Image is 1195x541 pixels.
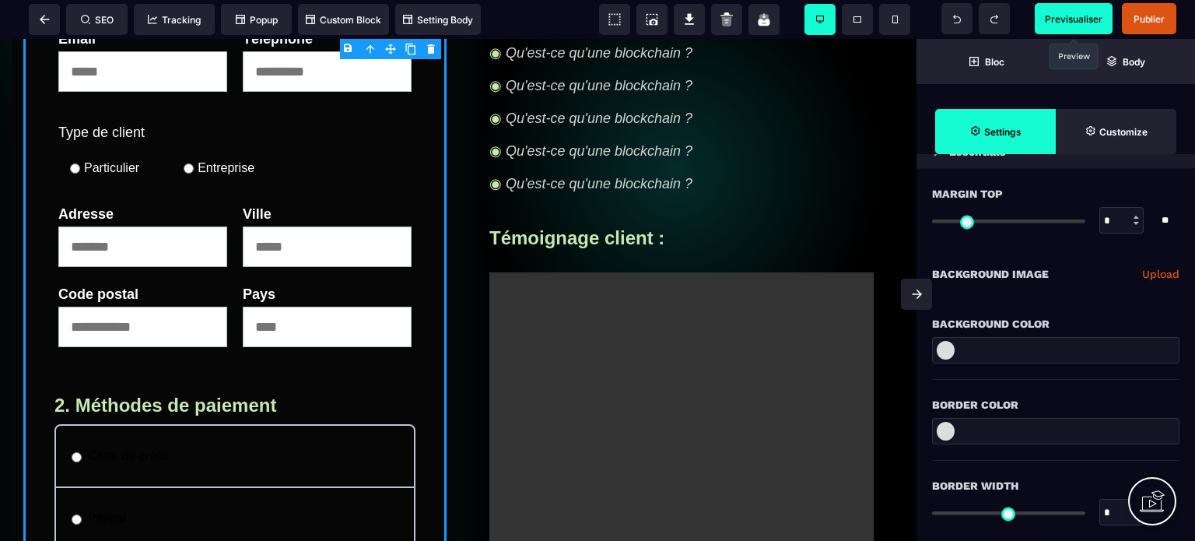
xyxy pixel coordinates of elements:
h2: Témoignage client : [489,181,874,218]
div: Background Color [932,314,1179,333]
label: Paypal [88,472,126,487]
label: Pays [243,248,275,263]
a: Upload [1142,265,1179,283]
label: Ville [243,167,272,183]
span: Settings [935,109,1056,154]
span: Border Width [932,476,1018,495]
span: Popup [236,14,278,26]
span: SEO [81,14,114,26]
span: Margin Top [932,184,1003,203]
span: ◉ [489,72,502,87]
strong: Bloc [985,56,1004,68]
i: Qu'est-ce qu'une blockchain ? [506,104,692,121]
i: Qu'est-ce qu'une blockchain ? [506,137,692,153]
span: View components [599,4,630,35]
span: Screenshot [636,4,668,35]
span: ◉ [489,104,502,120]
span: Custom Block [306,14,381,26]
span: Publier [1134,13,1165,25]
strong: Settings [984,126,1022,138]
h2: 2. Méthodes de paiement [54,348,415,385]
p: Background Image [932,265,1049,283]
label: Code postal [58,248,138,263]
label: Adresse [58,167,114,183]
span: Tracking [148,14,201,26]
label: Particulier [84,122,139,136]
span: Open Layer Manager [1056,39,1195,84]
span: Setting Body [403,14,473,26]
span: ◉ [489,6,502,22]
strong: Customize [1099,126,1148,138]
i: Qu'est-ce qu'une blockchain ? [506,72,692,88]
label: Entreprise [198,122,254,136]
span: ◉ [489,39,502,54]
i: Qu'est-ce qu'une blockchain ? [506,6,692,23]
span: Previsualiser [1045,13,1102,25]
span: Open Style Manager [1056,109,1176,154]
label: Type de client [58,86,145,101]
span: Open Blocks [916,39,1056,84]
label: Carte de crédit [88,410,170,424]
span: Preview [1035,3,1113,34]
span: ◉ [489,137,502,153]
strong: Body [1123,56,1145,68]
div: Border Color [932,395,1179,414]
i: Qu'est-ce qu'une blockchain ? [506,39,692,55]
